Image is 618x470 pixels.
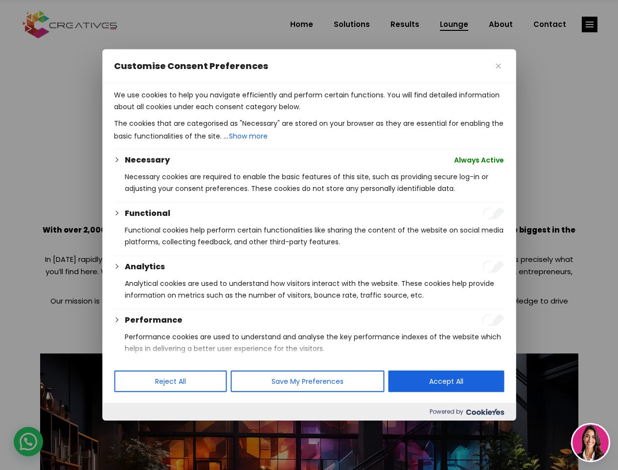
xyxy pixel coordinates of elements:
button: Close [492,60,504,72]
p: Necessary cookies are required to enable the basic features of this site, such as providing secur... [125,171,504,194]
button: Accept All [388,371,504,392]
input: Enable Analytics [482,261,504,273]
p: Performance cookies are used to understand and analyse the key performance indexes of the website... [125,331,504,354]
p: We use cookies to help you navigate efficiently and perform certain functions. You will find deta... [114,89,504,113]
button: Show more [228,129,269,143]
button: Functional [125,208,170,219]
span: Customise Consent Preferences [114,60,268,72]
div: Powered by [102,403,516,421]
button: Save My Preferences [230,371,384,392]
img: agent [572,424,609,461]
button: Necessary [125,154,170,166]
input: Enable Performance [482,314,504,326]
p: Analytical cookies are used to understand how visitors interact with the website. These cookies h... [125,278,504,301]
button: Performance [125,314,183,326]
img: Close [496,64,501,69]
span: Always Active [454,154,504,166]
button: Analytics [125,261,165,273]
p: The cookies that are categorised as "Necessary" are stored on your browser as they are essential ... [114,117,504,143]
img: Cookieyes logo [466,409,504,415]
button: Reject All [114,371,227,392]
p: Functional cookies help perform certain functionalities like sharing the content of the website o... [125,224,504,248]
div: Customise Consent Preferences [102,49,516,421]
input: Enable Functional [482,208,504,219]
